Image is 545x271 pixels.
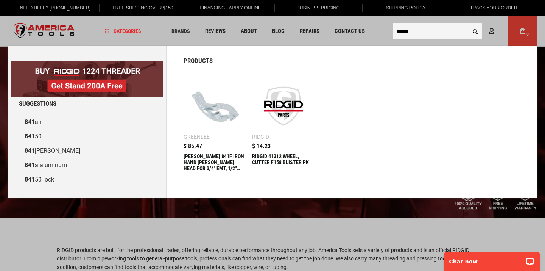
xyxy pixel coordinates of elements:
span: $ 14.23 [252,143,271,149]
b: 841 [25,147,35,154]
span: Brands [171,28,190,34]
a: BOGO: Buy RIDGID® 1224 Threader, Get Stand 200A Free! [11,61,163,66]
img: RIDGID 41312 WHEEL, CUTTER F158 BLISTER PK [256,78,311,134]
a: 841ah [19,115,155,129]
span: Products [184,58,213,64]
div: Ridgid [252,134,269,139]
a: 841[PERSON_NAME] [19,144,155,158]
a: Categories [101,26,145,36]
div: Greenlee [184,134,210,139]
a: 84150 lock [19,172,155,187]
img: GREENLEE 841F IRON HAND BENDER HEAD FOR 3/4 [187,78,243,134]
a: 84150 [19,129,155,144]
div: RIDGID 41312 WHEEL, CUTTER F158 BLISTER PK [252,153,315,171]
b: 841 [25,161,35,169]
span: Suggestions [19,100,56,107]
b: 841 [25,118,35,125]
b: 841 [25,176,35,183]
div: GREENLEE 841F IRON HAND BENDER HEAD FOR 3/4 [184,153,246,171]
a: RIDGID 41312 WHEEL, CUTTER F158 BLISTER PK Ridgid $ 14.23 RIDGID 41312 WHEEL, CUTTER F158 BLISTER PK [252,75,315,175]
a: GREENLEE 841F IRON HAND BENDER HEAD FOR 3/4 Greenlee $ 85.47 [PERSON_NAME] 841F IRON HAND [PERSON... [184,75,246,175]
a: 841a aluminum [19,158,155,172]
img: BOGO: Buy RIDGID® 1224 Threader, Get Stand 200A Free! [11,61,163,97]
span: Categories [105,28,141,34]
iframe: LiveChat chat widget [439,247,545,271]
button: Search [468,24,482,38]
span: $ 85.47 [184,143,202,149]
a: Brands [168,26,193,36]
b: 841 [25,133,35,140]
